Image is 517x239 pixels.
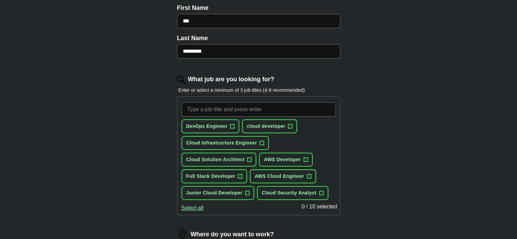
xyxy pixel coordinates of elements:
[182,186,255,200] button: Junior Cloud Developer
[186,139,257,147] span: Cloud Infrastructure Engineer
[255,173,304,180] span: AWS Cloud Engineer
[186,173,236,180] span: Full Stack Developer
[182,136,269,150] button: Cloud Infrastructure Engineer
[182,204,204,212] button: Select all
[191,230,274,239] label: Where do you want to work?
[177,3,340,13] label: First Name
[182,169,247,183] button: Full Stack Developer
[257,186,328,200] button: Cloud Security Analyst
[264,156,300,163] span: AWS Developer
[301,203,337,212] div: 0 / 10 selected
[259,153,312,167] button: AWS Developer
[186,123,228,130] span: DevOps Engineer
[186,156,245,163] span: Cloud Solution Architect
[242,119,297,133] button: cloud developer
[182,119,240,133] button: DevOps Engineer
[182,102,336,117] input: Type a job title and press enter
[262,189,316,197] span: Cloud Security Analyst
[177,75,185,84] img: search.png
[188,75,274,84] label: What job are you looking for?
[177,87,340,94] p: Enter or select a minimum of 3 job titles (4-8 recommended)
[247,123,285,130] span: cloud developer
[186,189,243,197] span: Junior Cloud Developer
[177,34,340,43] label: Last Name
[250,169,316,183] button: AWS Cloud Engineer
[182,153,257,167] button: Cloud Solution Architect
